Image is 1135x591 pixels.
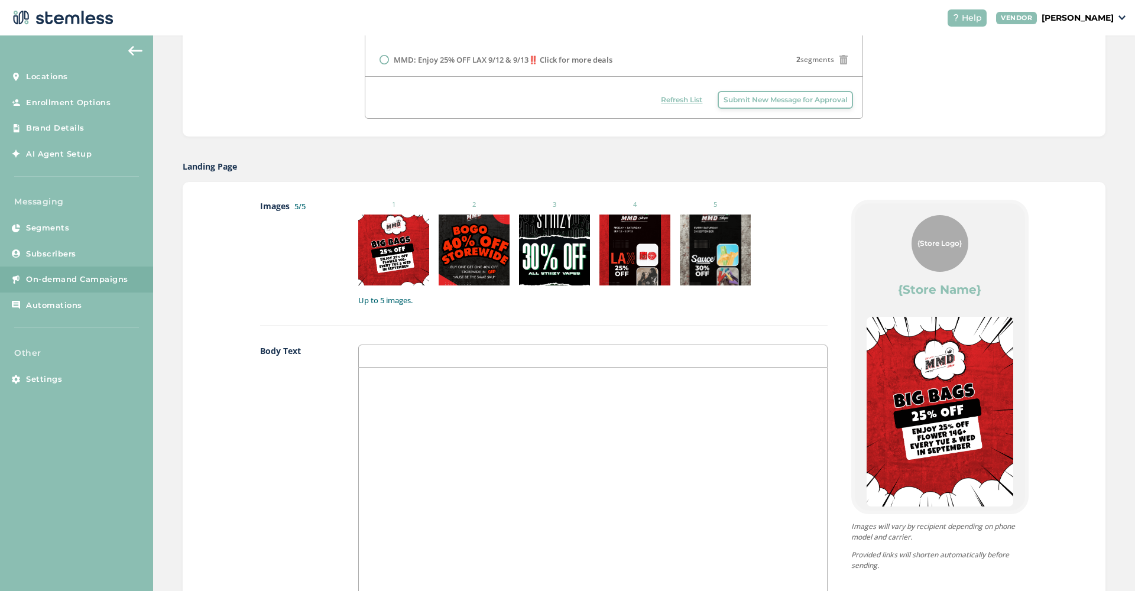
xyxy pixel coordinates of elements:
span: Subscribers [26,248,76,260]
label: Images [260,200,335,306]
small: 4 [599,200,670,210]
span: segments [796,54,834,65]
img: J130qQ9SFYhh4f3Ml2wvp0uz+x34q5TQmlbAAAAABJRU5ErkJggg== [439,215,510,285]
small: 2 [439,200,510,210]
label: MMD: Enjoy 25% OFF LAX 9/12 & 9/13‼️ Click for more deals [394,54,612,66]
img: 9k= [519,215,590,285]
span: Locations [26,71,68,83]
button: Refresh List [655,91,708,109]
p: Provided links will shorten automatically before sending. [851,550,1029,571]
small: 1 [358,200,429,210]
span: {Store Logo} [917,238,962,249]
span: Brand Details [26,122,85,134]
p: [PERSON_NAME] [1042,12,1114,24]
img: icon_down-arrow-small-66adaf34.svg [1118,15,1126,20]
span: Submit New Message for Approval [724,95,847,105]
span: Refresh List [661,95,702,105]
span: Segments [26,222,69,234]
img: tIbmD32IAhK8fkKW6BUJoqEkaN8meXgaCaICCbzdGkqqQcF7awLbmKo3tKHxx7UjMrxvoKAvC74ABQFHkJkz5jcAAAAASUVOR... [358,215,429,285]
label: 5/5 [294,201,306,212]
button: Submit New Message for Approval [718,91,853,109]
label: Landing Page [183,160,237,173]
img: tIbmD32IAhK8fkKW6BUJoqEkaN8meXgaCaICCbzdGkqqQcF7awLbmKo3tKHxx7UjMrxvoKAvC74ABQFHkJkz5jcAAAAASUVOR... [867,317,1013,506]
img: AAuwFcXkI3ubAAAAAElFTkSuQmCC [599,215,670,285]
strong: 2 [796,54,800,64]
span: Enrollment Options [26,97,111,109]
div: VENDOR [996,12,1037,24]
span: Help [962,12,982,24]
label: Up to 5 images. [358,295,827,307]
img: logo-dark-0685b13c.svg [9,6,113,30]
img: wX2lkcahndgzgAAAABJRU5ErkJggg== [680,215,751,285]
span: AI Agent Setup [26,148,92,160]
img: icon-arrow-back-accent-c549486e.svg [128,46,142,56]
p: Images will vary by recipient depending on phone model and carrier. [851,521,1029,543]
small: 5 [680,200,751,210]
iframe: Chat Widget [1076,534,1135,591]
label: {Store Name} [898,281,981,298]
span: Automations [26,300,82,311]
img: icon-help-white-03924b79.svg [952,14,959,21]
span: Settings [26,374,62,385]
small: 3 [519,200,590,210]
span: On-demand Campaigns [26,274,128,285]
